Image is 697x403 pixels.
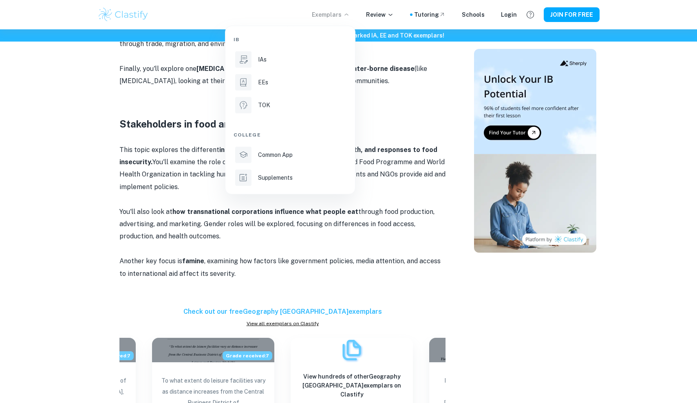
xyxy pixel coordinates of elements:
p: Supplements [258,173,293,182]
span: IB [234,36,239,43]
p: TOK [258,101,270,110]
a: IAs [234,50,347,69]
p: EEs [258,78,268,87]
a: TOK [234,95,347,115]
a: Common App [234,145,347,165]
p: Common App [258,150,293,159]
a: EEs [234,73,347,92]
span: College [234,131,261,139]
p: IAs [258,55,267,64]
a: Supplements [234,168,347,187]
